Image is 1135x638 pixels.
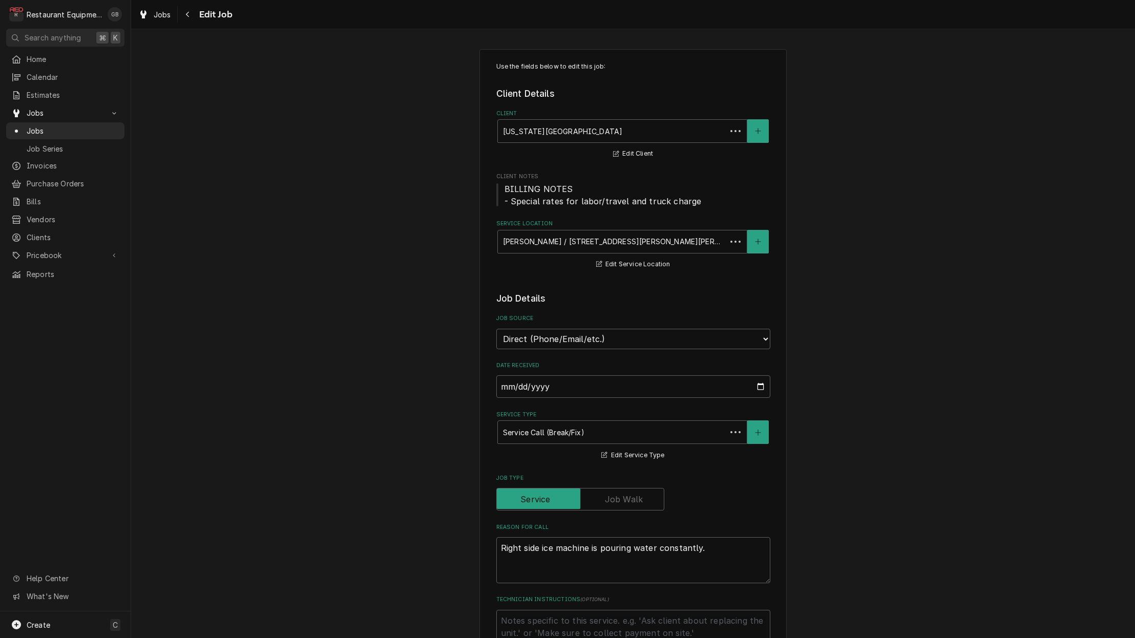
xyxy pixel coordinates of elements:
a: Calendar [6,69,124,86]
span: Invoices [27,160,119,171]
a: Jobs [6,122,124,139]
span: Estimates [27,90,119,100]
label: Reason For Call [496,523,770,531]
span: Create [27,621,50,629]
span: Jobs [27,108,104,118]
button: Navigate back [180,6,196,23]
button: Search anything⌘K [6,29,124,47]
span: Purchase Orders [27,178,119,189]
span: K [113,32,118,43]
div: Service Type [496,411,770,461]
span: ( optional ) [580,597,609,602]
span: What's New [27,591,118,602]
label: Technician Instructions [496,596,770,604]
a: Estimates [6,87,124,103]
a: Reports [6,266,124,283]
legend: Client Details [496,87,770,100]
span: ⌘ [99,32,106,43]
a: Purchase Orders [6,175,124,192]
svg: Create New Service [755,429,761,436]
svg: Create New Client [755,127,761,135]
span: Client Notes [496,183,770,207]
div: Restaurant Equipment Diagnostics [27,9,102,20]
legend: Job Details [496,292,770,305]
div: Restaurant Equipment Diagnostics's Avatar [9,7,24,22]
div: Job Source [496,314,770,349]
span: Clients [27,232,119,243]
div: R [9,7,24,22]
div: GB [108,7,122,22]
span: Home [27,54,119,65]
span: Help Center [27,573,118,584]
span: C [113,620,118,630]
div: Date Received [496,361,770,398]
button: Edit Service Location [595,258,672,271]
span: BILLING NOTES - Special rates for labor/travel and truck charge [505,184,702,206]
label: Job Type [496,474,770,482]
a: Invoices [6,157,124,174]
span: Vendors [27,214,119,225]
button: Create New Location [747,230,769,253]
a: Job Series [6,140,124,157]
span: Jobs [27,125,119,136]
a: Vendors [6,211,124,228]
span: Calendar [27,72,119,82]
label: Client [496,110,770,118]
a: Go to Help Center [6,570,124,587]
label: Service Location [496,220,770,228]
div: Client [496,110,770,160]
button: Edit Client [612,147,655,160]
a: Jobs [134,6,175,23]
p: Use the fields below to edit this job: [496,62,770,71]
span: Job Series [27,143,119,154]
button: Edit Service Type [600,449,666,462]
button: Create New Service [747,420,769,444]
textarea: Right side ice machine is pouring water constantly. [496,537,770,583]
svg: Create New Location [755,238,761,245]
div: Service Location [496,220,770,270]
span: Bills [27,196,119,207]
button: Create New Client [747,119,769,143]
input: yyyy-mm-dd [496,375,770,398]
div: Client Notes [496,173,770,207]
span: Reports [27,269,119,280]
span: Search anything [25,32,81,43]
a: Go to Jobs [6,104,124,121]
a: Clients [6,229,124,246]
div: Gary Beaver's Avatar [108,7,122,22]
span: Jobs [154,9,171,20]
div: Reason For Call [496,523,770,583]
label: Service Type [496,411,770,419]
a: Home [6,51,124,68]
span: Pricebook [27,250,104,261]
a: Bills [6,193,124,210]
label: Date Received [496,361,770,370]
span: Edit Job [196,8,233,22]
label: Job Source [496,314,770,323]
div: Job Type [496,474,770,511]
span: Client Notes [496,173,770,181]
a: Go to Pricebook [6,247,124,264]
a: Go to What's New [6,588,124,605]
